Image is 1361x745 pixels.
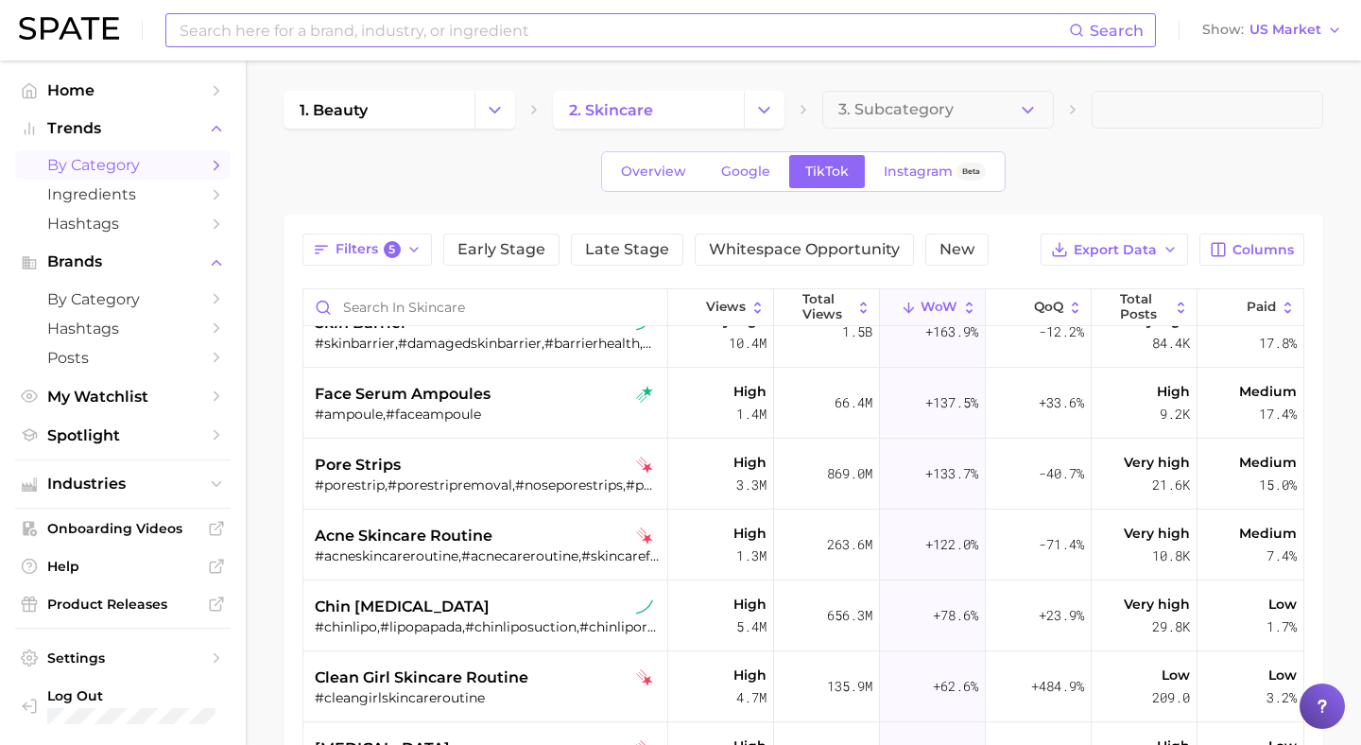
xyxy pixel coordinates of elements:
span: 3. Subcategory [838,101,954,118]
span: 29.8k [1152,615,1190,638]
span: Search [1090,22,1144,40]
span: Help [47,558,198,575]
div: #acneskincareroutine,#acnecareroutine,#skincareforacneskin [315,547,661,564]
button: face serum ampoulestiktok rising star#ampoule,#faceampouleHigh1.4m66.4m+137.5%+33.6%High9.2kMediu... [303,368,1303,439]
span: Views [706,300,746,315]
span: 4.7m [736,686,767,709]
span: Instagram [884,164,953,180]
span: 5 [384,241,401,258]
span: 21.6k [1152,474,1190,496]
span: Low [1162,664,1190,686]
span: +122.0% [925,533,978,556]
span: 135.9m [827,675,872,698]
span: High [733,593,767,615]
span: Total Views [802,292,852,321]
span: Low [1268,593,1297,615]
img: SPATE [19,17,119,40]
span: Late Stage [585,242,669,257]
span: clean girl skincare routine [315,667,528,689]
span: 1.5b [842,321,872,343]
span: TikTok [805,164,849,180]
span: 5.4m [736,615,767,638]
div: #chinlipo,#lipopapada,#chinliposuction,#chinliporecovery,#chinlipoupdate,#lipopapadacheck [315,618,661,635]
span: 10.4m [729,332,767,355]
a: 2. skincare [553,91,744,129]
button: chin [MEDICAL_DATA]tiktok sustained riser#chinlipo,#lipopapada,#chinliposuction,#chinliporecovery... [303,580,1303,651]
span: 263.6m [827,533,872,556]
a: Posts [15,343,231,372]
button: Filters5 [302,234,432,266]
button: 3. Subcategory [822,91,1054,129]
a: Home [15,76,231,105]
span: +33.6% [1039,391,1084,414]
span: 66.4m [835,391,872,414]
span: QoQ [1034,300,1063,315]
button: Change Category [474,91,515,129]
a: Product Releases [15,590,231,618]
a: Spotlight [15,421,231,450]
span: 84.4k [1152,332,1190,355]
span: +78.6% [933,604,978,627]
img: tiktok falling star [636,528,653,545]
span: Home [47,81,198,99]
span: Product Releases [47,596,198,613]
span: US Market [1249,25,1321,35]
span: Very high [1124,451,1190,474]
span: Ingredients [47,185,198,203]
span: +133.7% [925,462,978,485]
span: Columns [1232,242,1294,258]
span: 17.4% [1259,403,1297,425]
span: 1.4m [736,403,767,425]
span: 17.8% [1259,332,1297,355]
span: 9.2k [1160,403,1190,425]
span: Industries [47,476,198,493]
span: High [733,380,767,403]
a: Hashtags [15,209,231,238]
span: 1.7% [1266,615,1297,638]
a: 1. beauty [284,91,474,129]
span: Spotlight [47,426,198,444]
span: 1.3m [736,545,767,567]
span: -71.4% [1039,533,1084,556]
span: High [733,451,767,474]
span: 656.3m [827,604,872,627]
div: #porestrip,#porestripremoval,#noseporestrips,#porestrips,#porestripnose [315,476,661,494]
a: Settings [15,644,231,672]
button: Brands [15,248,231,276]
span: Medium [1239,522,1297,545]
span: Medium [1239,451,1297,474]
span: -40.7% [1039,462,1084,485]
img: tiktok falling star [636,457,653,474]
span: Low [1268,664,1297,686]
span: Show [1202,25,1244,35]
button: Trends [15,114,231,143]
a: Google [705,155,786,188]
a: Onboarding Videos [15,514,231,543]
button: clean girl skincare routinetiktok falling star#cleangirlskincareroutineHigh4.7m135.9m+62.6%+484.9... [303,651,1303,722]
a: Overview [605,155,702,188]
a: Ingredients [15,180,231,209]
button: Total Posts [1092,289,1197,326]
span: +484.9% [1031,675,1084,698]
span: acne skincare routine [315,525,492,547]
a: Help [15,552,231,580]
span: Early Stage [457,242,545,257]
img: tiktok rising star [636,386,653,403]
span: Log Out [47,687,215,704]
span: 1. beauty [300,101,368,119]
span: Paid [1247,300,1276,315]
span: High [733,664,767,686]
button: Paid [1197,289,1303,326]
span: Very high [1124,593,1190,615]
span: 15.0% [1259,474,1297,496]
span: My Watchlist [47,388,198,406]
span: +137.5% [925,391,978,414]
button: Change Category [744,91,784,129]
span: 7.4% [1266,545,1297,567]
a: Log out. Currently logged in with e-mail lhighfill@hunterpr.com. [15,682,231,730]
span: New [939,242,974,257]
button: Views [668,289,774,326]
span: Export Data [1074,242,1157,258]
button: acne skincare routinetiktok falling star#acneskincareroutine,#acnecareroutine,#skincareforacneski... [303,510,1303,580]
button: ShowUS Market [1197,18,1347,43]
